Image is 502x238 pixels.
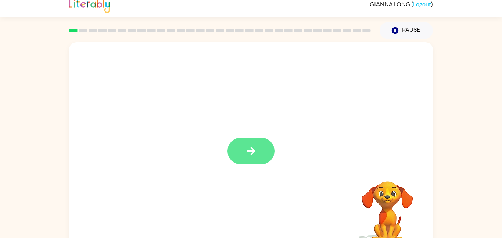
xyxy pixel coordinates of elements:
[370,0,411,7] span: GIANNA LONG
[370,0,433,7] div: ( )
[413,0,431,7] a: Logout
[380,22,433,39] button: Pause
